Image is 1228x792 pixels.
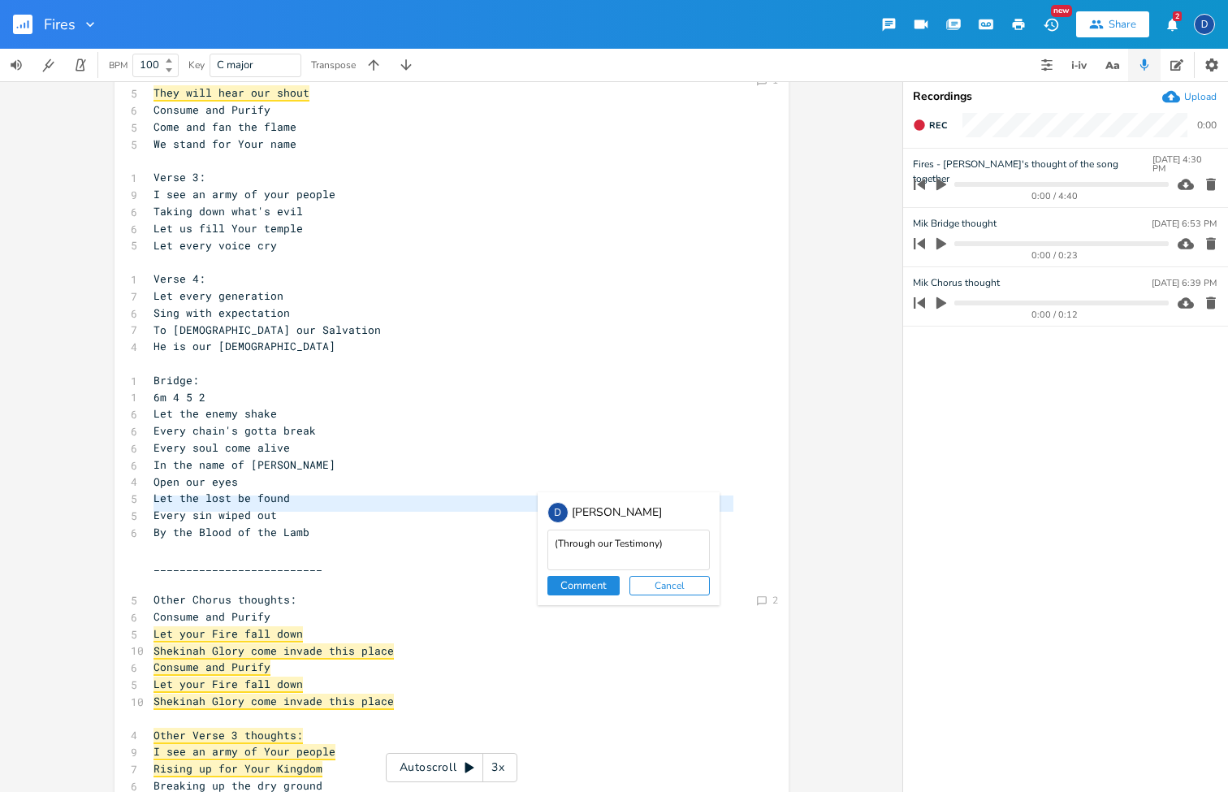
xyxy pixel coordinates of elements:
[153,728,303,744] span: Other Verse 3 thoughts:
[188,60,205,70] div: Key
[153,322,381,337] span: To [DEMOGRAPHIC_DATA] our Salvation
[153,102,270,117] span: Consume and Purify
[153,491,290,505] span: Let the lost be found
[153,660,270,676] span: Consume and Purify
[153,677,303,693] span: Let your Fire fall down
[1197,120,1217,130] div: 0:00
[153,271,205,286] span: Verse 4:
[153,592,296,607] span: Other Chorus thoughts:
[153,457,335,472] span: In the name of [PERSON_NAME]
[153,626,303,643] span: Let your Fire fall down
[153,609,270,624] span: Consume and Purify
[153,170,205,184] span: Verse 3:
[772,76,778,85] div: 1
[941,310,1169,319] div: 0:00 / 0:12
[1035,10,1067,39] button: New
[772,595,778,605] div: 2
[153,474,238,489] span: Open our eyes
[153,204,303,219] span: Taking down what's evil
[1194,6,1215,43] button: D
[153,761,322,777] span: Rising up for Your Kingdom
[572,506,662,519] div: [PERSON_NAME]
[153,643,394,660] span: Shekinah Glory come invade this place
[153,390,205,405] span: 6m 4 5 2
[1152,155,1217,173] div: [DATE] 4:30 PM
[44,17,76,32] span: Fires
[1194,14,1215,35] div: David Jones
[153,305,290,320] span: Sing with expectation
[153,288,283,303] span: Let every generation
[1162,88,1217,106] button: Upload
[906,112,953,138] button: Rec
[1109,17,1136,32] div: Share
[1156,10,1188,39] button: 2
[941,192,1169,201] div: 0:00 / 4:40
[629,576,710,595] button: Cancel
[153,339,335,353] span: He is our [DEMOGRAPHIC_DATA]
[913,157,1152,172] span: Fires - [PERSON_NAME]'s thought of the song together
[913,91,1218,102] div: Recordings
[547,530,710,570] textarea: (Through our Testimony)
[547,502,569,523] div: David Jones
[547,576,620,595] button: Comment
[386,753,517,782] div: Autoscroll
[153,559,322,573] span: __________________________
[153,440,290,455] span: Every soul come alive
[153,187,335,201] span: I see an army of your people
[109,61,128,70] div: BPM
[311,60,356,70] div: Transpose
[153,119,296,134] span: Come and fan the flame
[153,238,277,253] span: Let every voice cry
[153,694,394,710] span: Shekinah Glory come invade this place
[153,406,277,421] span: Let the enemy shake
[217,58,253,72] span: C major
[153,744,335,760] span: I see an army of Your people
[153,136,296,151] span: We stand for Your name
[1152,279,1217,288] div: [DATE] 6:39 PM
[913,216,997,232] span: Mik Bridge thought
[1173,11,1182,21] div: 2
[941,251,1169,260] div: 0:00 / 0:23
[1051,5,1072,17] div: New
[153,423,316,438] span: Every chain's gotta break
[913,275,1000,291] span: Mik Chorus thought
[153,69,303,84] span: Let Your fire fall down
[153,525,309,539] span: By the Blood of the Lamb
[483,753,512,782] div: 3x
[1152,219,1217,228] div: [DATE] 6:53 PM
[153,373,199,387] span: Bridge:
[153,221,303,236] span: Let us fill Your temple
[153,508,277,522] span: Every sin wiped out
[153,85,309,102] span: They will hear our shout
[929,119,947,132] span: Rec
[1076,11,1149,37] button: Share
[1184,90,1217,103] div: Upload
